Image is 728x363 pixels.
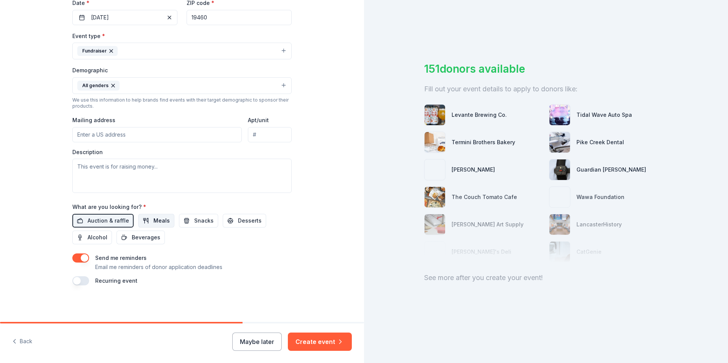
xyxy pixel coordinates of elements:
button: Beverages [117,231,165,244]
img: photo for Termini Brothers Bakery [425,132,445,153]
span: Auction & raffle [88,216,129,225]
div: Pike Creek Dental [576,138,624,147]
img: photo for Tidal Wave Auto Spa [549,105,570,125]
label: What are you looking for? [72,203,146,211]
span: Alcohol [88,233,107,242]
input: Enter a US address [72,127,242,142]
button: All genders [72,77,292,94]
img: photo for Guardian Angel Device [549,159,570,180]
button: Alcohol [72,231,112,244]
div: See more after you create your event! [424,272,668,284]
div: Fundraiser [77,46,118,56]
span: Snacks [194,216,214,225]
button: Maybe later [232,333,282,351]
label: Event type [72,32,105,40]
img: photo for Pike Creek Dental [549,132,570,153]
span: Desserts [238,216,262,225]
img: photo for Sheetz [425,159,445,180]
div: [PERSON_NAME] [452,165,495,174]
div: Levante Brewing Co. [452,110,507,119]
div: Fill out your event details to apply to donors like: [424,83,668,95]
p: Email me reminders of donor application deadlines [95,263,222,272]
button: Snacks [179,214,218,228]
label: Apt/unit [248,116,269,124]
span: Meals [153,216,170,225]
div: 151 donors available [424,61,668,77]
button: Desserts [223,214,266,228]
label: Description [72,148,103,156]
button: [DATE] [72,10,177,25]
label: Recurring event [95,277,137,284]
button: Create event [288,333,352,351]
label: Mailing address [72,116,115,124]
div: Tidal Wave Auto Spa [576,110,632,119]
button: Back [12,334,32,350]
div: Termini Brothers Bakery [452,138,515,147]
div: We use this information to help brands find events with their target demographic to sponsor their... [72,97,292,109]
div: Guardian [PERSON_NAME] [576,165,646,174]
div: All genders [77,81,120,91]
img: photo for Levante Brewing Co. [425,105,445,125]
label: Send me reminders [95,255,147,261]
span: Beverages [132,233,160,242]
button: Auction & raffle [72,214,134,228]
input: # [248,127,292,142]
label: Demographic [72,67,108,74]
input: 12345 (U.S. only) [187,10,292,25]
button: Fundraiser [72,43,292,59]
button: Meals [138,214,174,228]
